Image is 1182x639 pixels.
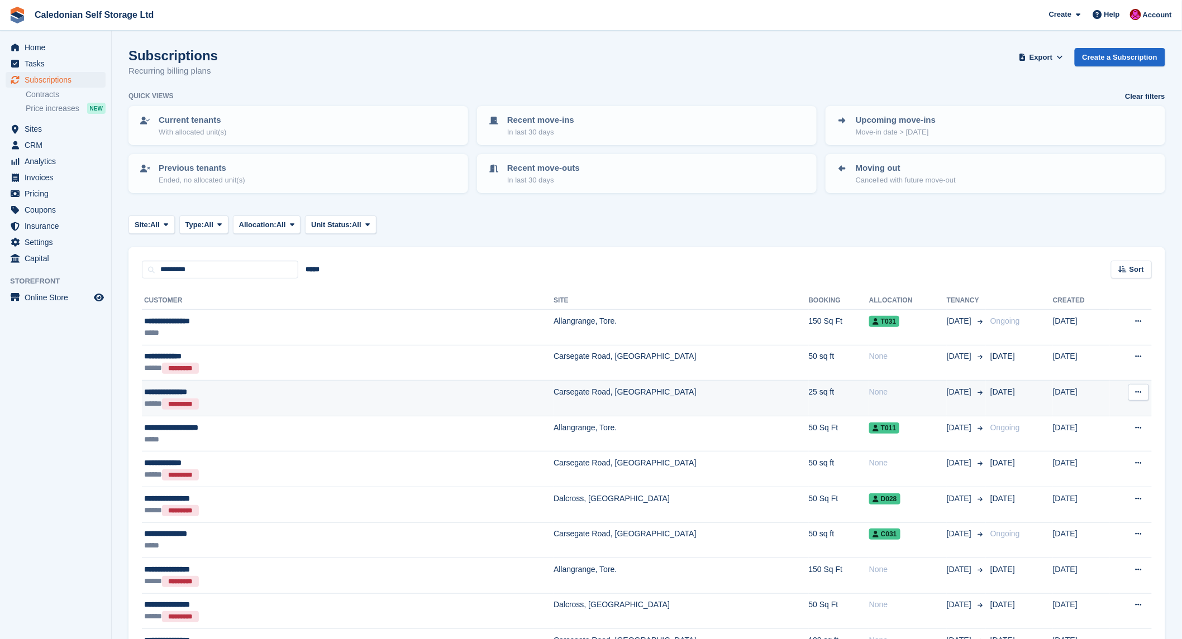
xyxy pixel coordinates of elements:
button: Unit Status: All [305,215,376,234]
div: None [869,350,947,362]
td: 150 Sq Ft [809,558,869,594]
td: [DATE] [1053,522,1110,558]
span: [DATE] [947,528,974,540]
button: Export [1017,48,1066,66]
p: Ended, no allocated unit(s) [159,175,245,186]
span: Analytics [25,153,92,169]
a: menu [6,40,106,55]
a: menu [6,234,106,250]
a: menu [6,218,106,234]
span: Allocation: [239,219,277,230]
div: None [869,564,947,575]
span: Export [1030,52,1052,63]
div: NEW [87,103,106,114]
span: T011 [869,422,899,434]
p: With allocated unit(s) [159,127,226,138]
a: Create a Subscription [1075,48,1165,66]
p: Recent move-ins [507,114,574,127]
span: [DATE] [947,564,974,575]
img: Donald Mathieson [1130,9,1141,20]
td: 50 Sq Ft [809,487,869,522]
span: Create [1049,9,1071,20]
span: Coupons [25,202,92,218]
span: CRM [25,137,92,153]
td: [DATE] [1053,558,1110,594]
a: Recent move-outs In last 30 days [478,155,816,192]
span: C031 [869,529,900,540]
span: [DATE] [947,315,974,327]
span: Unit Status: [311,219,352,230]
a: menu [6,170,106,185]
td: 25 sq ft [809,381,869,416]
a: Clear filters [1125,91,1165,102]
a: menu [6,290,106,305]
a: menu [6,202,106,218]
div: None [869,599,947,611]
a: Previous tenants Ended, no allocated unit(s) [130,155,467,192]
td: [DATE] [1053,310,1110,345]
a: Moving out Cancelled with future move-out [827,155,1164,192]
a: menu [6,137,106,153]
a: menu [6,186,106,201]
td: Carsegate Road, [GEOGRAPHIC_DATA] [554,381,808,416]
span: [DATE] [990,458,1015,467]
a: Recent move-ins In last 30 days [478,107,816,144]
span: Help [1104,9,1120,20]
a: Price increases NEW [26,102,106,114]
span: Ongoing [990,529,1020,538]
span: [DATE] [947,457,974,469]
p: Upcoming move-ins [856,114,936,127]
span: Price increases [26,103,79,114]
span: Invoices [25,170,92,185]
span: [DATE] [947,599,974,611]
span: Tasks [25,56,92,71]
span: Ongoing [990,423,1020,432]
div: None [869,386,947,398]
td: [DATE] [1053,381,1110,416]
td: Allangrange, Tore. [554,416,808,451]
th: Allocation [869,292,947,310]
a: Contracts [26,89,106,100]
td: 50 sq ft [809,522,869,558]
span: [DATE] [947,386,974,398]
img: stora-icon-8386f47178a22dfd0bd8f6a31ec36ba5ce8667c1dd55bd0f319d3a0aa187defe.svg [9,7,26,23]
a: menu [6,72,106,88]
span: D028 [869,493,900,505]
td: 50 sq ft [809,451,869,487]
span: Ongoing [990,316,1020,325]
a: menu [6,251,106,266]
span: Capital [25,251,92,266]
span: [DATE] [990,600,1015,609]
a: menu [6,56,106,71]
span: T031 [869,316,899,327]
td: Dalcross, [GEOGRAPHIC_DATA] [554,593,808,629]
span: Online Store [25,290,92,305]
span: [DATE] [990,565,1015,574]
td: Dalcross, [GEOGRAPHIC_DATA] [554,487,808,522]
td: 50 Sq Ft [809,416,869,451]
p: Current tenants [159,114,226,127]
span: Sort [1129,264,1144,275]
span: Type: [185,219,204,230]
span: [DATE] [990,352,1015,361]
button: Allocation: All [233,215,301,234]
span: All [204,219,213,230]
td: Allangrange, Tore. [554,558,808,594]
span: [DATE] [990,387,1015,396]
span: [DATE] [947,350,974,362]
p: Recurring billing plans [128,65,218,78]
a: Caledonian Self Storage Ltd [30,6,158,24]
td: [DATE] [1053,487,1110,522]
p: In last 30 days [507,175,580,186]
a: Preview store [92,291,106,304]
span: Account [1143,9,1172,21]
td: Carsegate Road, [GEOGRAPHIC_DATA] [554,345,808,381]
span: Insurance [25,218,92,234]
h6: Quick views [128,91,174,101]
h1: Subscriptions [128,48,218,63]
a: menu [6,121,106,137]
a: Current tenants With allocated unit(s) [130,107,467,144]
span: All [150,219,160,230]
div: None [869,457,947,469]
button: Type: All [179,215,228,234]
